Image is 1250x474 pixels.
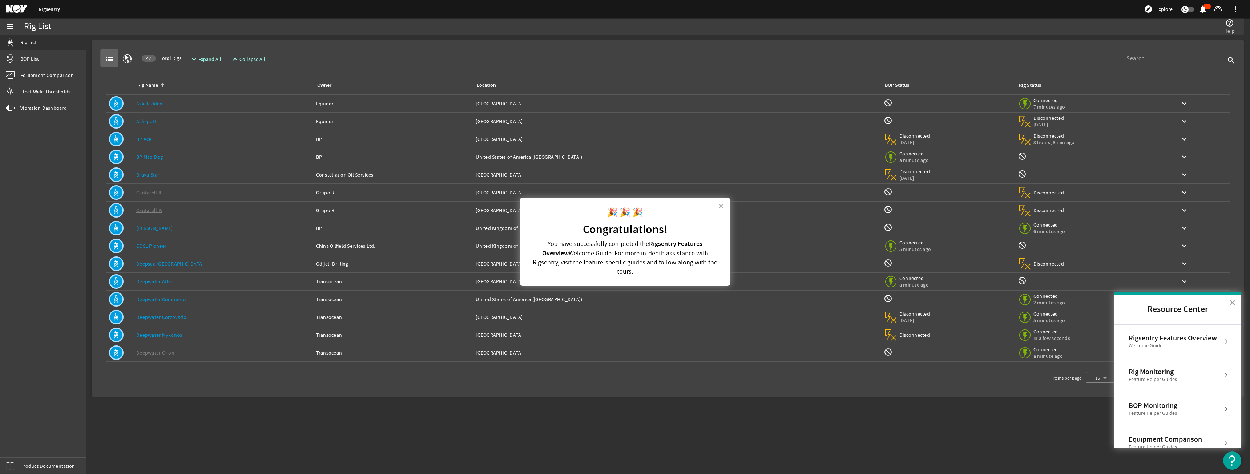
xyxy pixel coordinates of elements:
[39,6,60,13] a: Rigsentry
[136,100,163,107] a: Askeladden
[1033,104,1065,110] span: 7 minutes ago
[316,207,470,214] div: Grupo R
[1033,293,1065,299] span: Connected
[476,135,878,143] div: [GEOGRAPHIC_DATA]
[316,331,470,339] div: Transocean
[136,243,166,249] a: COSL Pioneer
[1198,5,1207,13] mat-icon: notifications
[198,56,221,63] span: Expand All
[136,207,162,214] a: Cantarell IV
[1129,367,1177,376] div: Rig Monitoring
[317,81,331,89] div: Owner
[136,314,186,320] a: Deepwater Corcovado
[1033,311,1065,317] span: Connected
[316,135,470,143] div: BP
[136,278,173,285] a: Deepwater Atlas
[1018,276,1027,285] mat-icon: Rig Monitoring not available for this rig
[899,332,930,338] span: Disconnected
[1129,376,1177,383] div: Feature Helper Guides
[20,88,70,95] span: Fleet Wide Thresholds
[884,223,892,232] mat-icon: BOP Monitoring not available for this rig
[1033,353,1064,359] span: a minute ago
[1114,295,1241,324] h2: Resource Center
[1129,435,1202,443] div: Equipment Comparison
[1033,121,1064,128] span: [DATE]
[316,153,470,161] div: BP
[316,349,470,356] div: Transocean
[1129,333,1217,342] div: Rigsentry Features Overview
[1144,5,1153,13] mat-icon: explore
[316,100,470,107] div: Equinor
[542,239,704,257] strong: Rigsentry Features Overview
[316,260,470,267] div: Odfjell Drilling
[1033,133,1075,139] span: Disconnected
[137,81,158,89] div: Rig Name
[899,246,931,252] span: 5 minutes ago
[105,55,114,64] mat-icon: list
[899,157,930,163] span: a minute ago
[884,187,892,196] mat-icon: BOP Monitoring not available for this rig
[316,242,470,250] div: China Oilfield Services Ltd.
[1033,260,1064,267] span: Disconnected
[899,275,930,281] span: Connected
[316,278,470,285] div: Transocean
[1129,342,1217,349] div: Welcome Guide
[142,55,156,62] div: 47
[136,171,160,178] a: Brava Star
[136,296,186,303] a: Deepwater Conqueror
[1229,297,1236,308] button: Close
[476,296,878,303] div: United States of America ([GEOGRAPHIC_DATA])
[136,260,203,267] a: Deepsea [GEOGRAPHIC_DATA]
[718,200,725,212] button: Close
[1223,451,1241,470] button: Open Resource Center
[899,239,931,246] span: Connected
[1180,242,1189,250] mat-icon: keyboard_arrow_down
[1129,401,1177,410] div: BOP Monitoring
[884,205,892,214] mat-icon: BOP Monitoring not available for this rig
[1180,170,1189,179] mat-icon: keyboard_arrow_down
[231,55,237,64] mat-icon: expand_less
[316,189,470,196] div: Grupo R
[884,294,892,303] mat-icon: BOP Monitoring not available for this rig
[1180,206,1189,215] mat-icon: keyboard_arrow_down
[20,462,75,470] span: Product Documentation
[1227,56,1235,65] i: search
[136,332,182,338] a: Deepwater Mykonos
[136,349,174,356] a: Deepwater Orion
[899,281,930,288] span: a minute ago
[476,242,878,250] div: United Kingdom of [GEOGRAPHIC_DATA] and [GEOGRAPHIC_DATA] (the)
[1033,115,1064,121] span: Disconnected
[476,171,878,178] div: [GEOGRAPHIC_DATA]
[20,72,74,79] span: Equipment Comparison
[1033,207,1064,214] span: Disconnected
[24,23,51,30] div: Rig List
[476,153,878,161] div: United States of America ([GEOGRAPHIC_DATA])
[316,313,470,321] div: Transocean
[1033,97,1065,104] span: Connected
[1019,81,1041,89] div: Rig Status
[239,56,265,63] span: Collapse All
[1180,188,1189,197] mat-icon: keyboard_arrow_down
[1033,228,1065,235] span: 6 minutes ago
[190,55,195,64] mat-icon: expand_more
[533,249,719,276] span: Welcome Guide. For more in-depth assistance with Rigsentry, visit the feature-specific guides and...
[1180,135,1189,143] mat-icon: keyboard_arrow_down
[136,136,152,142] a: BP Ace
[1018,152,1027,161] mat-icon: Rig Monitoring not available for this rig
[1018,170,1027,178] mat-icon: Rig Monitoring not available for this rig
[884,98,892,107] mat-icon: BOP Monitoring not available for this rig
[1180,277,1189,286] mat-icon: keyboard_arrow_down
[529,207,721,219] p: 🎉 🎉 🎉
[548,240,649,248] span: You have successfully completed the
[1033,139,1075,146] span: 3 hours, 8 min ago
[476,331,878,339] div: [GEOGRAPHIC_DATA]
[476,349,878,356] div: [GEOGRAPHIC_DATA]
[899,175,930,181] span: [DATE]
[884,348,892,356] mat-icon: BOP Monitoring not available for this rig
[1033,299,1065,306] span: 2 minutes ago
[1224,27,1235,35] span: Help
[899,133,930,139] span: Disconnected
[1129,410,1177,417] div: Feature Helper Guides
[885,81,909,89] div: BOP Status
[1053,374,1083,382] div: Items per page:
